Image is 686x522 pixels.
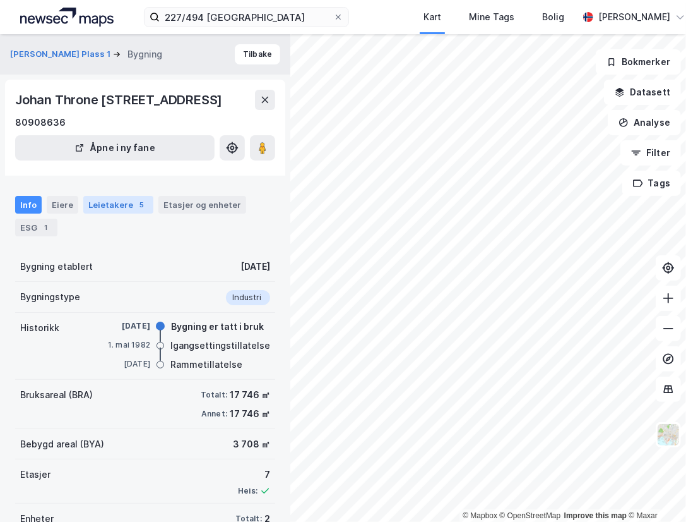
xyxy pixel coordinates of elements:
div: Etasjer [20,467,50,482]
button: Filter [620,140,681,166]
div: [DATE] [240,259,270,274]
button: [PERSON_NAME] Plass 1 [10,48,113,61]
div: Bygningstype [20,289,80,305]
div: Bygning etablert [20,259,93,274]
div: Bebygd areal (BYA) [20,437,104,452]
div: Historikk [20,320,59,336]
button: Bokmerker [596,49,681,75]
div: [DATE] [100,358,150,370]
div: 7 [238,467,270,482]
div: 17 746 ㎡ [230,387,270,403]
div: 17 746 ㎡ [230,406,270,422]
div: [PERSON_NAME] [598,9,670,25]
div: Annet: [201,409,227,419]
a: Improve this map [564,511,627,520]
button: Datasett [604,80,681,105]
div: 5 [136,198,148,211]
div: Bolig [542,9,564,25]
div: Rammetillatelse [170,357,242,372]
div: Bygning er tatt i bruk [171,319,264,334]
div: Kontrollprogram for chat [623,461,686,522]
div: Heis: [238,486,257,496]
div: Eiere [47,196,78,214]
div: Info [15,196,42,214]
div: [DATE] [100,320,150,332]
div: 1 [40,221,52,234]
div: Mine Tags [469,9,514,25]
div: Leietakere [83,196,153,214]
div: 1. mai 1982 [100,339,150,351]
div: Bygning [127,47,162,62]
div: Johan Throne [STREET_ADDRESS] [15,90,225,110]
img: logo.a4113a55bc3d86da70a041830d287a7e.svg [20,8,114,27]
div: 3 708 ㎡ [233,437,270,452]
div: 80908636 [15,115,66,130]
button: Åpne i ny fane [15,135,215,161]
a: OpenStreetMap [500,511,561,520]
div: Etasjer og enheter [163,199,241,210]
input: Søk på adresse, matrikkel, gårdeiere, leietakere eller personer [160,8,333,27]
iframe: Chat Widget [623,461,686,522]
button: Analyse [608,110,681,135]
div: Kart [423,9,441,25]
div: Totalt: [201,390,227,400]
a: Mapbox [463,511,497,520]
div: Igangsettingstillatelse [170,338,270,353]
div: ESG [15,219,57,236]
div: Bruksareal (BRA) [20,387,93,403]
button: Tags [622,171,681,196]
button: Tilbake [235,44,280,64]
img: Z [656,423,680,447]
